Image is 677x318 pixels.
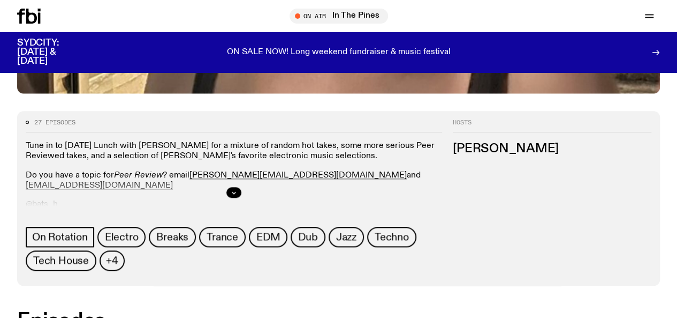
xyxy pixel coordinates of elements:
span: Trance [207,231,238,243]
a: Trance [199,227,246,247]
span: 27 episodes [34,120,75,125]
p: ON SALE NOW! Long weekend fundraiser & music festival [227,48,451,57]
span: Breaks [156,231,188,243]
a: Electro [97,227,146,247]
button: On AirIn The Pines [290,9,388,24]
a: [PERSON_NAME][EMAIL_ADDRESS][DOMAIN_NAME] [189,171,407,180]
span: +4 [106,255,118,267]
span: On Rotation [32,231,88,243]
span: EDM [256,231,280,243]
span: Jazz [336,231,356,243]
span: Electro [105,231,139,243]
button: +4 [100,250,125,271]
a: Dub [291,227,325,247]
em: Peer Review [114,171,163,180]
span: Tech House [33,255,89,267]
h3: [PERSON_NAME] [453,143,651,155]
p: Do you have a topic for ? email and [26,171,442,191]
span: Techno [375,231,409,243]
a: Tech House [26,250,96,271]
a: Breaks [149,227,196,247]
a: Techno [367,227,416,247]
h2: Hosts [453,120,651,132]
h3: SYDCITY: [DATE] & [DATE] [17,39,86,66]
a: On Rotation [26,227,94,247]
a: EDM [249,227,287,247]
span: Dub [298,231,317,243]
a: Jazz [329,227,364,247]
p: Tune in to [DATE] Lunch with [PERSON_NAME] for a mixture of random hot takes, some more serious P... [26,141,442,161]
